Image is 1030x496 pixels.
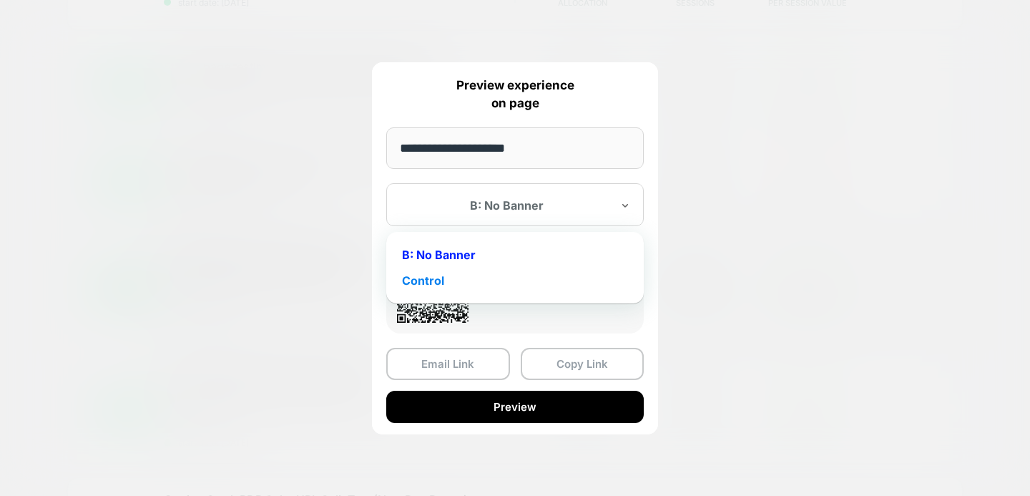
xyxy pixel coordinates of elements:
div: B: No Banner [393,242,637,268]
div: Control [393,268,637,293]
p: Preview experience on page [386,77,644,113]
button: Preview [386,391,644,423]
button: Copy Link [521,348,644,380]
button: Email Link [386,348,510,380]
